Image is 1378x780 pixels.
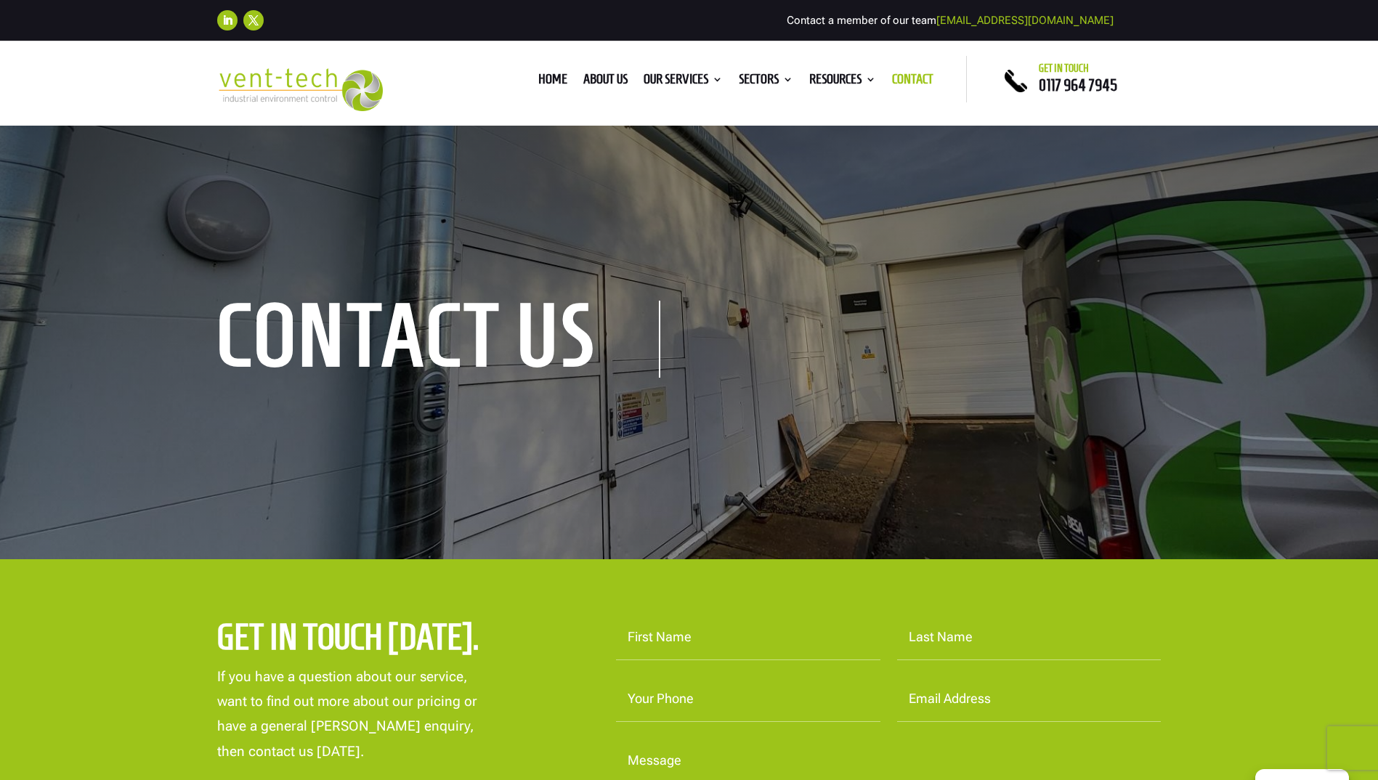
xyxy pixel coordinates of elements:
[787,14,1114,27] span: Contact a member of our team
[217,301,660,378] h1: contact us
[897,677,1162,722] input: Email Address
[583,74,628,90] a: About us
[217,615,520,666] h2: Get in touch [DATE].
[243,10,264,31] a: Follow on X
[644,74,723,90] a: Our Services
[1039,62,1089,74] span: Get in touch
[1039,76,1117,94] a: 0117 964 7945
[936,14,1114,27] a: [EMAIL_ADDRESS][DOMAIN_NAME]
[809,74,876,90] a: Resources
[538,74,567,90] a: Home
[892,74,933,90] a: Contact
[217,10,238,31] a: Follow on LinkedIn
[217,668,477,760] span: If you have a question about our service, want to find out more about our pricing or have a gener...
[616,677,880,722] input: Your Phone
[616,615,880,660] input: First Name
[217,68,384,111] img: 2023-09-27T08_35_16.549ZVENT-TECH---Clear-background
[897,615,1162,660] input: Last Name
[739,74,793,90] a: Sectors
